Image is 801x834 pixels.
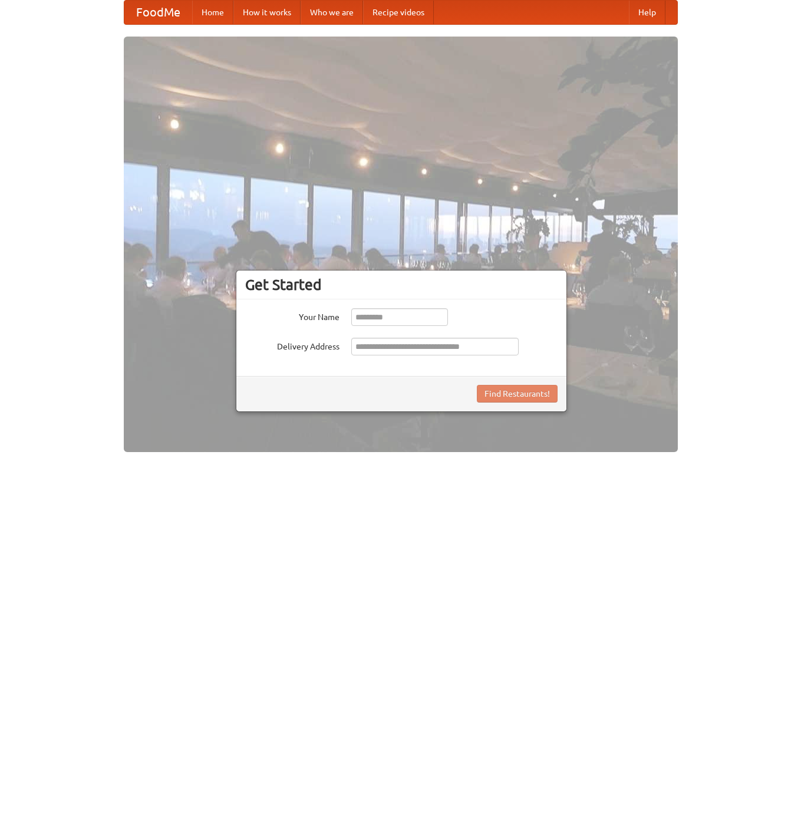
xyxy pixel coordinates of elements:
[245,308,339,323] label: Your Name
[233,1,301,24] a: How it works
[124,1,192,24] a: FoodMe
[629,1,665,24] a: Help
[301,1,363,24] a: Who we are
[192,1,233,24] a: Home
[245,338,339,352] label: Delivery Address
[245,276,558,294] h3: Get Started
[363,1,434,24] a: Recipe videos
[477,385,558,403] button: Find Restaurants!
